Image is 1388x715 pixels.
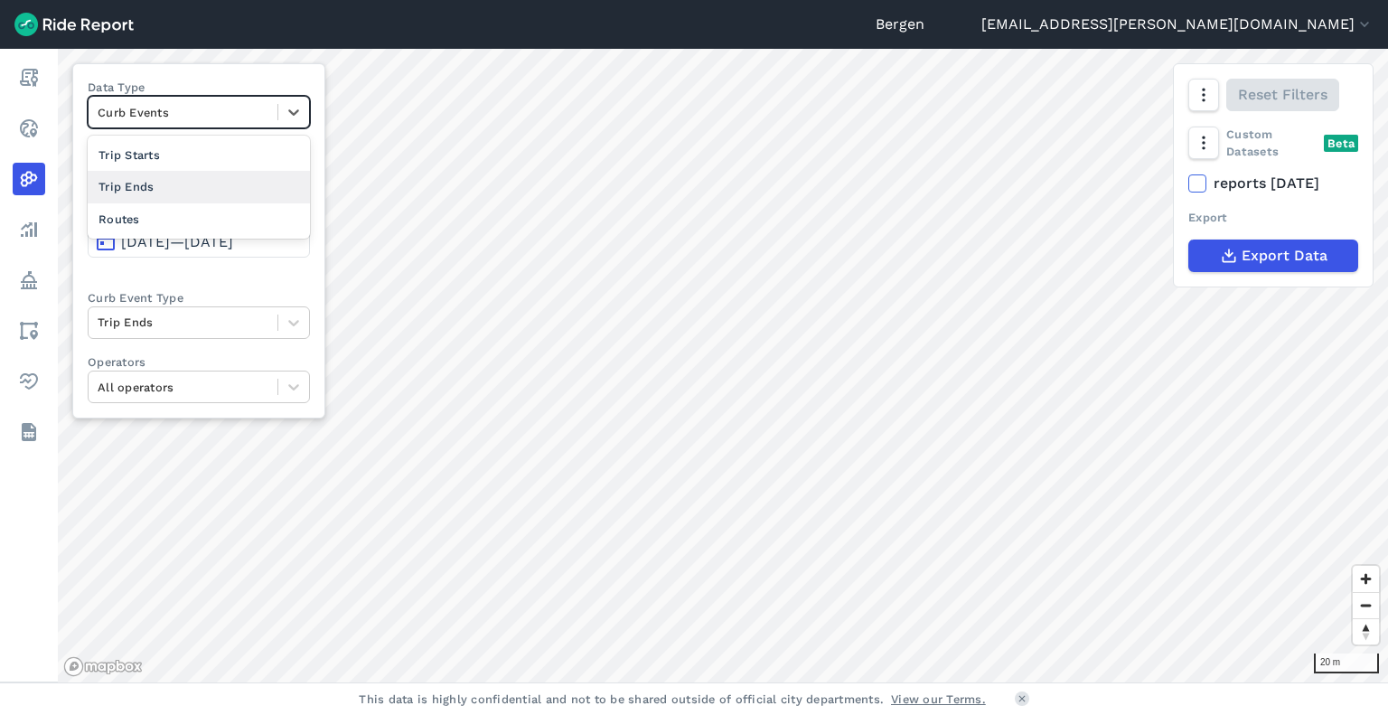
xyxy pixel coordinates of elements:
[876,14,924,35] a: Bergen
[13,315,45,347] a: Areas
[13,213,45,246] a: Analyze
[1188,240,1358,272] button: Export Data
[1353,566,1379,592] button: Zoom in
[1188,126,1358,160] div: Custom Datasets
[1353,592,1379,618] button: Zoom out
[88,353,310,371] label: Operators
[88,79,310,96] label: Data Type
[13,264,45,296] a: Policy
[1242,245,1327,267] span: Export Data
[891,691,986,708] a: View our Terms.
[88,171,310,202] div: Trip Ends
[1353,618,1379,644] button: Reset bearing to north
[1188,209,1358,226] div: Export
[13,112,45,145] a: Realtime
[88,139,310,171] div: Trip Starts
[63,656,143,677] a: Mapbox logo
[1314,654,1379,673] div: 20 m
[1238,84,1327,106] span: Reset Filters
[88,225,310,258] button: [DATE]—[DATE]
[981,14,1374,35] button: [EMAIL_ADDRESS][PERSON_NAME][DOMAIN_NAME]
[13,365,45,398] a: Health
[121,233,233,250] span: [DATE]—[DATE]
[88,203,310,235] div: Routes
[13,163,45,195] a: Heatmaps
[1188,173,1358,194] label: reports [DATE]
[13,416,45,448] a: Datasets
[1324,135,1358,152] div: Beta
[1226,79,1339,111] button: Reset Filters
[13,61,45,94] a: Report
[88,289,310,306] label: Curb Event Type
[14,13,134,36] img: Ride Report
[58,49,1388,682] canvas: Map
